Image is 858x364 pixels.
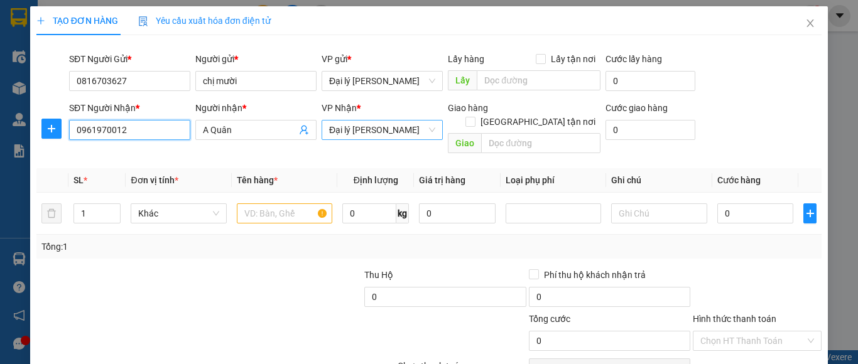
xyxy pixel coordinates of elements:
span: Lấy hàng [448,54,484,64]
span: Đơn vị tính [131,175,178,185]
span: Giao [448,133,481,153]
div: Người gửi [195,52,317,66]
span: VP Nhận [322,103,357,113]
input: Cước giao hàng [605,120,695,140]
input: Cước lấy hàng [605,71,695,91]
span: SL [73,175,84,185]
span: Đại lý Nghi Hải [329,72,435,90]
span: plus [36,16,45,25]
span: kg [396,203,409,223]
button: plus [41,119,62,139]
input: VD: Bàn, Ghế [237,203,332,223]
div: VP gửi [322,52,443,66]
th: Loại phụ phí [501,168,606,193]
th: Ghi chú [606,168,712,193]
button: delete [41,203,62,223]
span: [GEOGRAPHIC_DATA] tận nơi [475,115,600,129]
span: user-add [299,125,309,135]
span: Đại lý Nghi Hải [329,120,435,139]
span: Cước hàng [717,175,761,185]
input: 0 [419,203,496,223]
span: Tổng cước [529,314,570,324]
span: Thu Hộ [364,270,393,280]
span: Giá trị hàng [419,175,465,185]
span: Phí thu hộ khách nhận trả [539,268,651,282]
span: Giao hàng [448,103,488,113]
span: plus [804,208,816,218]
span: plus [42,124,61,134]
input: Dọc đường [477,70,600,90]
button: Close [793,6,828,41]
img: icon [138,16,148,26]
label: Hình thức thanh toán [693,314,776,324]
div: SĐT Người Nhận [69,101,190,115]
div: Người nhận [195,101,317,115]
div: SĐT Người Gửi [69,52,190,66]
span: TẠO ĐƠN HÀNG [36,16,118,26]
div: Tổng: 1 [41,240,332,254]
input: Ghi Chú [611,203,707,223]
span: Khác [138,204,219,223]
span: close [805,18,815,28]
span: Lấy [448,70,477,90]
span: Tên hàng [237,175,278,185]
input: Dọc đường [481,133,600,153]
label: Cước giao hàng [605,103,668,113]
span: Định lượng [354,175,398,185]
label: Cước lấy hàng [605,54,662,64]
span: Lấy tận nơi [546,52,600,66]
span: Yêu cầu xuất hóa đơn điện tử [138,16,271,26]
button: plus [803,203,817,223]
